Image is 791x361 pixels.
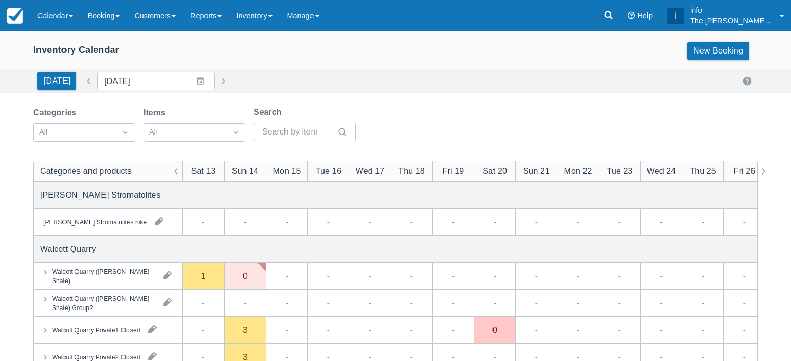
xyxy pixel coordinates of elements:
[535,216,538,228] div: -
[734,165,755,177] div: Fri 26
[40,165,132,177] div: Categories and products
[690,5,773,16] p: info
[660,270,663,282] div: -
[232,165,258,177] div: Sun 14
[201,272,206,280] div: 1
[202,216,204,228] div: -
[369,270,371,282] div: -
[702,297,704,309] div: -
[618,216,621,228] div: -
[316,165,342,177] div: Tue 16
[243,272,248,280] div: 0
[743,216,746,228] div: -
[52,266,155,285] div: Walcott Quarry ([PERSON_NAME] Shale)
[743,297,746,309] div: -
[452,297,455,309] div: -
[577,324,579,336] div: -
[286,270,288,282] div: -
[690,16,773,26] p: The [PERSON_NAME] Shale Geoscience Foundation
[564,165,592,177] div: Mon 22
[369,297,371,309] div: -
[607,165,633,177] div: Tue 23
[628,12,635,19] i: Help
[286,297,288,309] div: -
[369,324,371,336] div: -
[577,297,579,309] div: -
[743,324,746,336] div: -
[577,216,579,228] div: -
[37,72,76,90] button: [DATE]
[690,165,716,177] div: Thu 25
[327,297,330,309] div: -
[410,324,413,336] div: -
[144,106,170,119] label: Items
[243,353,248,361] div: 3
[494,216,496,228] div: -
[535,297,538,309] div: -
[494,297,496,309] div: -
[494,270,496,282] div: -
[618,270,621,282] div: -
[43,217,147,226] div: [PERSON_NAME] Stromatolites hike
[120,127,131,138] span: Dropdown icon
[702,216,704,228] div: -
[286,324,288,336] div: -
[535,324,538,336] div: -
[244,216,247,228] div: -
[535,270,538,282] div: -
[452,270,455,282] div: -
[273,165,301,177] div: Mon 15
[702,270,704,282] div: -
[202,324,204,336] div: -
[52,293,155,312] div: Walcott Quarry ([PERSON_NAME] Shale) Group2
[743,270,746,282] div: -
[191,165,216,177] div: Sat 13
[286,216,288,228] div: -
[452,216,455,228] div: -
[369,216,371,228] div: -
[33,106,81,119] label: Categories
[410,270,413,282] div: -
[667,8,684,24] div: i
[356,165,384,177] div: Wed 17
[523,165,550,177] div: Sun 21
[202,297,204,309] div: -
[52,325,140,335] div: Walcott Quarry Private1 Closed
[33,44,119,56] div: Inventory Calendar
[40,243,96,255] div: Walcott Quarry
[618,297,621,309] div: -
[443,165,464,177] div: Fri 19
[7,8,23,24] img: checkfront-main-nav-mini-logo.png
[702,324,704,336] div: -
[327,216,330,228] div: -
[660,297,663,309] div: -
[687,42,749,60] a: New Booking
[254,106,286,118] label: Search
[483,165,507,177] div: Sat 20
[452,324,455,336] div: -
[492,326,497,334] div: 0
[327,270,330,282] div: -
[410,297,413,309] div: -
[647,165,676,177] div: Wed 24
[40,189,161,201] div: [PERSON_NAME] Stromatolites
[244,297,247,309] div: -
[637,11,653,20] span: Help
[97,72,215,90] input: Date
[243,326,248,334] div: 3
[410,216,413,228] div: -
[618,324,621,336] div: -
[660,324,663,336] div: -
[327,324,330,336] div: -
[660,216,663,228] div: -
[230,127,241,138] span: Dropdown icon
[398,165,424,177] div: Thu 18
[262,123,335,141] input: Search by item
[577,270,579,282] div: -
